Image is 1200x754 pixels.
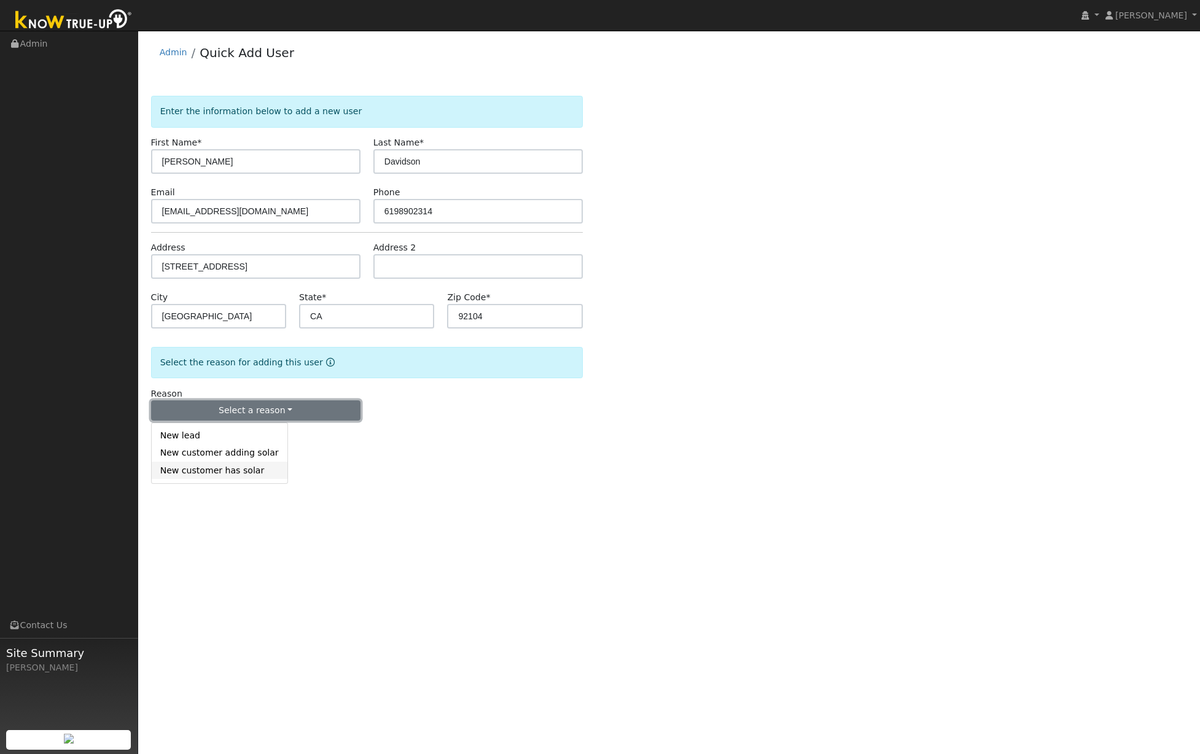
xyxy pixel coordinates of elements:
img: Know True-Up [9,7,138,34]
a: New lead [152,427,287,445]
a: New customer has solar [152,462,287,479]
label: Address [151,241,185,254]
a: Quick Add User [200,45,294,60]
a: Reason for new user [323,357,335,367]
label: State [299,291,326,304]
label: Phone [373,186,400,199]
img: retrieve [64,734,74,744]
label: City [151,291,168,304]
label: First Name [151,136,202,149]
div: Enter the information below to add a new user [151,96,583,127]
label: Email [151,186,175,199]
a: New customer adding solar [152,445,287,462]
span: Required [419,138,424,147]
label: Address 2 [373,241,416,254]
span: [PERSON_NAME] [1115,10,1187,20]
label: Reason [151,387,182,400]
button: Select a reason [151,400,360,421]
span: Required [322,292,326,302]
div: [PERSON_NAME] [6,661,131,674]
a: Admin [160,47,187,57]
label: Zip Code [447,291,490,304]
label: Last Name [373,136,424,149]
div: Select the reason for adding this user [151,347,583,378]
span: Required [197,138,201,147]
span: Required [486,292,490,302]
span: Site Summary [6,645,131,661]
